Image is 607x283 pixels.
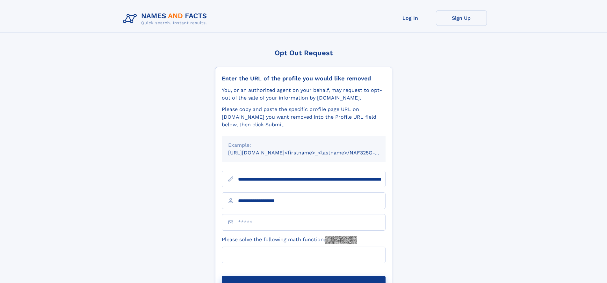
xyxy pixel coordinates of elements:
[222,86,386,102] div: You, or an authorized agent on your behalf, may request to opt-out of the sale of your informatio...
[222,106,386,129] div: Please copy and paste the specific profile page URL on [DOMAIN_NAME] you want removed into the Pr...
[215,49,392,57] div: Opt Out Request
[436,10,487,26] a: Sign Up
[222,75,386,82] div: Enter the URL of the profile you would like removed
[385,10,436,26] a: Log In
[228,150,398,156] small: [URL][DOMAIN_NAME]<firstname>_<lastname>/NAF325G-xxxxxxxx
[222,236,357,244] label: Please solve the following math function:
[228,141,379,149] div: Example:
[120,10,212,27] img: Logo Names and Facts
